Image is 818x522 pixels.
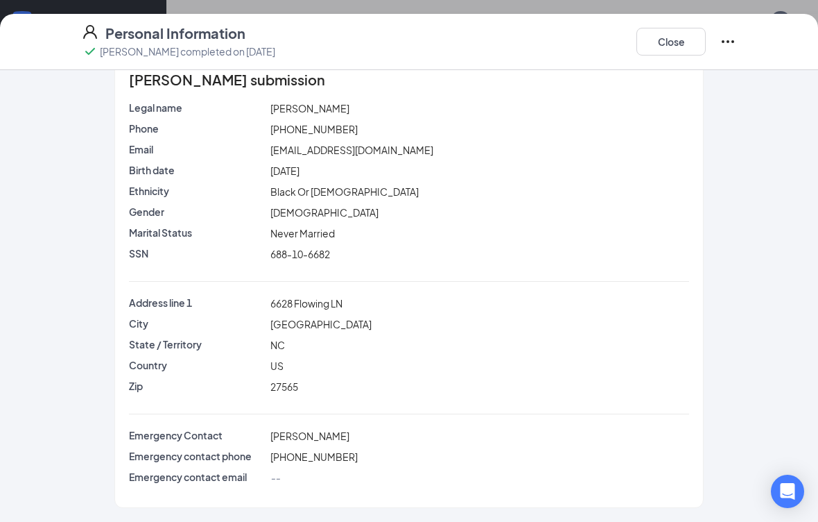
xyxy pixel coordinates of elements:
[270,451,358,463] span: [PHONE_NUMBER]
[270,185,419,198] span: Black Or [DEMOGRAPHIC_DATA]
[270,165,299,177] span: [DATE]
[100,44,275,58] p: [PERSON_NAME] completed on [DATE]
[129,226,265,239] p: Marital Status
[270,206,378,219] span: [DEMOGRAPHIC_DATA]
[129,73,325,87] span: [PERSON_NAME] submission
[105,24,245,43] h4: Personal Information
[129,205,265,219] p: Gender
[771,475,804,508] div: Open Intercom Messenger
[129,163,265,177] p: Birth date
[129,142,265,156] p: Email
[270,227,335,239] span: Never Married
[270,102,349,115] span: [PERSON_NAME]
[270,430,349,442] span: [PERSON_NAME]
[129,428,265,442] p: Emergency Contact
[129,337,265,351] p: State / Territory
[270,471,280,484] span: --
[270,123,358,135] span: [PHONE_NUMBER]
[129,296,265,310] p: Address line 1
[129,379,265,393] p: Zip
[270,248,330,260] span: 688-10-6682
[636,28,706,56] button: Close
[270,380,298,393] span: 27565
[720,33,736,50] svg: Ellipses
[129,184,265,198] p: Ethnicity
[82,24,98,40] svg: User
[129,101,265,115] p: Legal name
[270,318,372,330] span: [GEOGRAPHIC_DATA]
[129,317,265,330] p: City
[129,246,265,260] p: SSN
[270,339,285,351] span: NC
[270,297,342,310] span: 6628 Flowing LN
[82,43,98,60] svg: Checkmark
[270,360,284,372] span: US
[129,358,265,372] p: Country
[270,144,433,156] span: [EMAIL_ADDRESS][DOMAIN_NAME]
[129,449,265,463] p: Emergency contact phone
[129,121,265,135] p: Phone
[129,470,265,484] p: Emergency contact email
